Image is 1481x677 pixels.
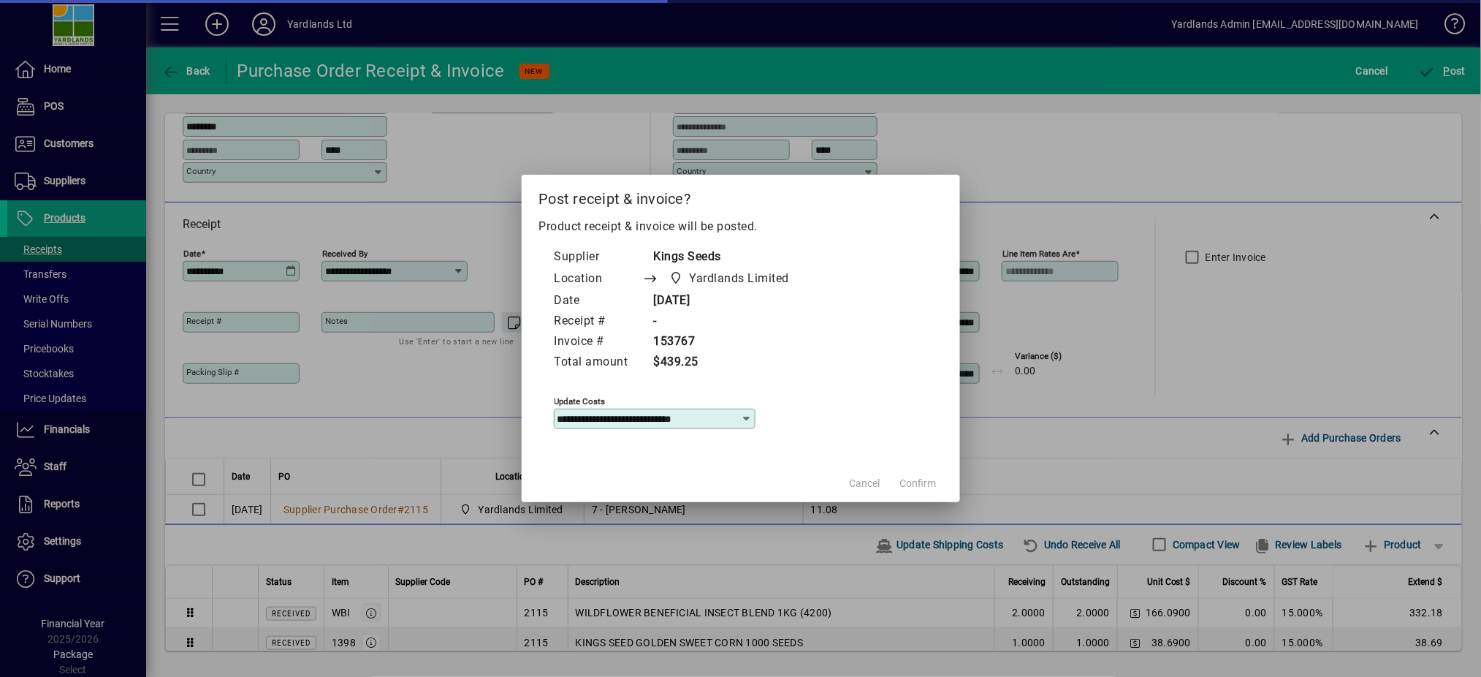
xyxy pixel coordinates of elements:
[522,175,960,217] h2: Post receipt & invoice?
[554,268,643,291] td: Location
[643,352,818,373] td: $439.25
[643,247,818,268] td: Kings Seeds
[555,396,606,406] mat-label: Update costs
[554,247,643,268] td: Supplier
[643,311,818,332] td: -
[554,332,643,352] td: Invoice #
[643,291,818,311] td: [DATE]
[554,311,643,332] td: Receipt #
[539,218,943,235] p: Product receipt & invoice will be posted.
[666,268,796,289] span: Yardlands Limited
[690,270,790,287] span: Yardlands Limited
[554,352,643,373] td: Total amount
[554,291,643,311] td: Date
[643,332,818,352] td: 153767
